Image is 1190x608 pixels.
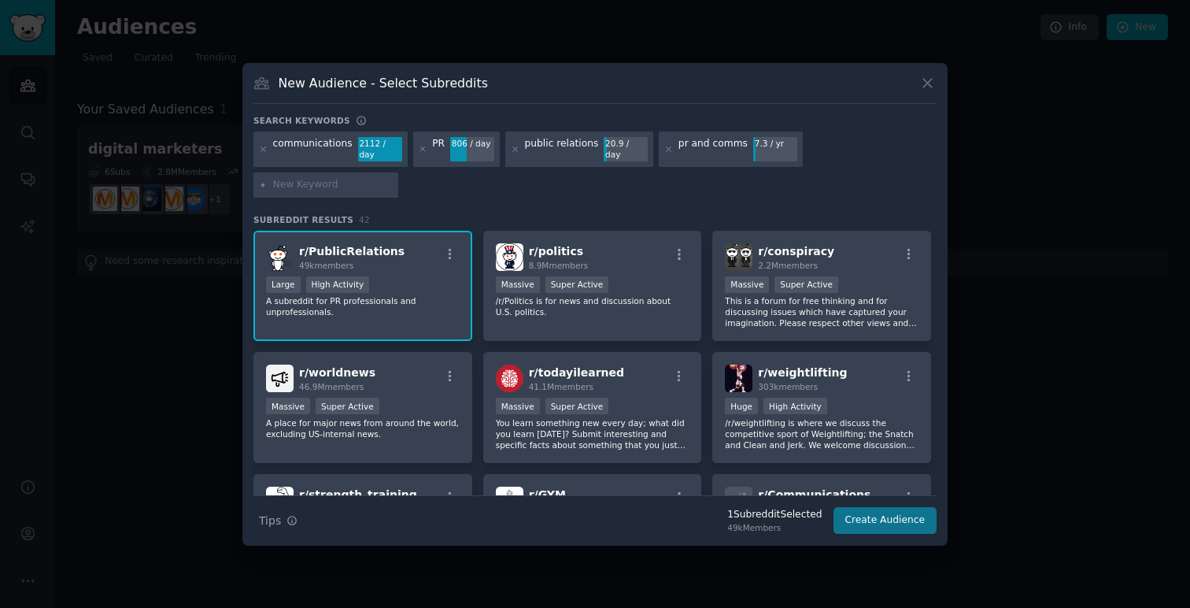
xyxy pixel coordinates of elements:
[758,382,818,391] span: 303k members
[727,522,822,533] div: 49k Members
[266,243,294,271] img: PublicRelations
[273,137,353,162] div: communications
[496,276,540,293] div: Massive
[496,398,540,414] div: Massive
[358,137,402,162] div: 2112 / day
[525,137,599,162] div: public relations
[299,488,417,501] span: r/ strength_training
[299,245,405,258] span: r/ PublicRelations
[758,488,870,501] span: r/ Communications
[763,398,827,414] div: High Activity
[725,365,752,392] img: weightlifting
[306,276,370,293] div: High Activity
[529,382,593,391] span: 41.1M members
[359,215,370,224] span: 42
[316,398,379,414] div: Super Active
[432,137,445,162] div: PR
[253,214,353,225] span: Subreddit Results
[604,137,648,162] div: 20.9 / day
[833,507,937,534] button: Create Audience
[266,487,294,514] img: strength_training
[266,295,460,317] p: A subreddit for PR professionals and unprofessionals.
[299,366,375,379] span: r/ worldnews
[725,398,758,414] div: Huge
[450,137,494,151] div: 806 / day
[758,261,818,270] span: 2.2M members
[753,137,797,151] div: 7.3 / yr
[496,487,523,514] img: GYM
[273,178,393,192] input: New Keyword
[266,417,460,439] p: A place for major news from around the world, excluding US-internal news.
[496,365,523,392] img: todayilearned
[545,398,609,414] div: Super Active
[758,366,847,379] span: r/ weightlifting
[266,398,310,414] div: Massive
[725,243,752,271] img: conspiracy
[266,276,301,293] div: Large
[774,276,838,293] div: Super Active
[545,276,609,293] div: Super Active
[496,295,689,317] p: /r/Politics is for news and discussion about U.S. politics.
[529,245,583,258] span: r/ politics
[253,507,303,535] button: Tips
[758,245,834,258] span: r/ conspiracy
[529,488,566,501] span: r/ GYM
[725,417,918,450] p: /r/weightlifting is where we discuss the competitive sport of Weightlifting; the Snatch and Clean...
[279,75,488,91] h3: New Audience - Select Subreddits
[727,508,822,522] div: 1 Subreddit Selected
[259,513,281,529] span: Tips
[299,382,364,391] span: 46.9M members
[253,115,350,126] h3: Search keywords
[725,276,769,293] div: Massive
[529,261,589,270] span: 8.9M members
[529,366,624,379] span: r/ todayilearned
[725,295,918,328] p: This is a forum for free thinking and for discussing issues which have captured your imagination....
[678,137,748,162] div: pr and comms
[496,417,689,450] p: You learn something new every day; what did you learn [DATE]? Submit interesting and specific fac...
[266,365,294,392] img: worldnews
[496,243,523,271] img: politics
[299,261,353,270] span: 49k members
